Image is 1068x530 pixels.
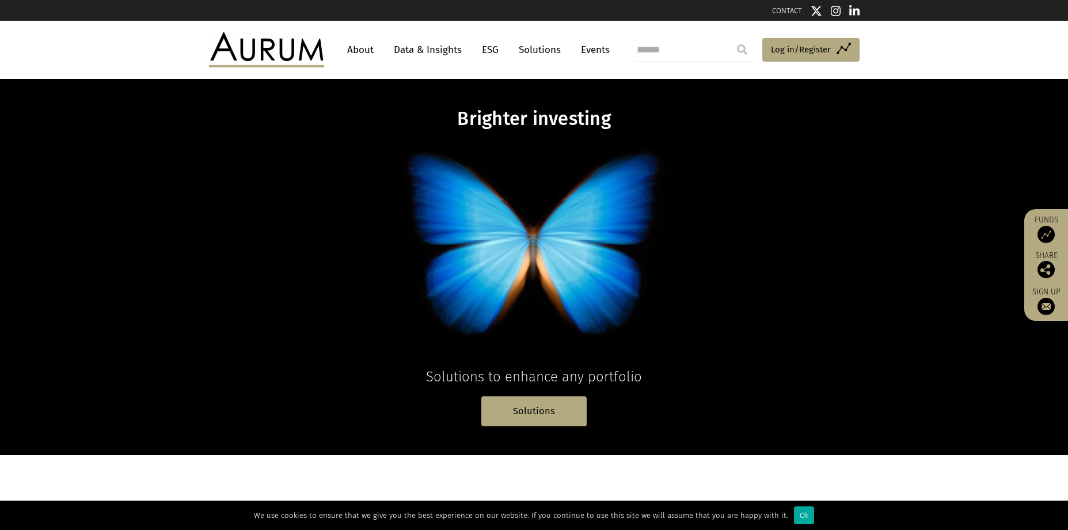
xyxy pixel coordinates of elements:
[849,5,860,17] img: Linkedin icon
[762,38,860,62] a: Log in/Register
[575,39,610,60] a: Events
[1037,298,1055,315] img: Sign up to our newsletter
[811,5,822,17] img: Twitter icon
[388,39,468,60] a: Data & Insights
[831,5,841,17] img: Instagram icon
[731,38,754,61] input: Submit
[772,6,802,15] a: CONTACT
[794,506,814,524] div: Ok
[1030,287,1062,315] a: Sign up
[1030,215,1062,243] a: Funds
[341,39,379,60] a: About
[481,396,587,426] a: Solutions
[513,39,567,60] a: Solutions
[476,39,504,60] a: ESG
[312,108,757,130] h1: Brighter investing
[1037,261,1055,278] img: Share this post
[1030,252,1062,278] div: Share
[209,32,324,67] img: Aurum
[1037,226,1055,243] img: Access Funds
[426,369,642,385] span: Solutions to enhance any portfolio
[771,43,831,56] span: Log in/Register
